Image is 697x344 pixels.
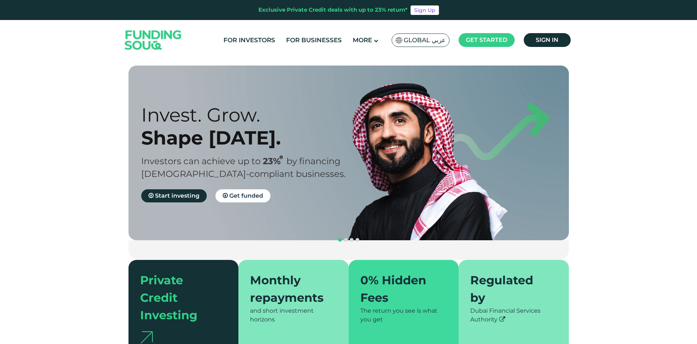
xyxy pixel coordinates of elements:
button: navigation [343,237,349,243]
span: 23% [263,156,286,166]
div: Invest. Grow. [141,103,361,126]
a: Sign in [524,33,571,47]
div: and short investment horizons [250,307,337,324]
div: 0% Hidden Fees [360,272,439,307]
a: Get funded [215,189,270,202]
a: For Investors [222,34,277,46]
div: Private Credit Investing [140,272,218,324]
span: Get funded [229,192,263,199]
img: SA Flag [396,37,402,43]
span: More [353,36,372,44]
span: Sign in [536,36,558,43]
span: Global عربي [404,36,445,44]
a: For Businesses [284,34,344,46]
div: Dubai Financial Services Authority [470,307,557,324]
img: Logo [118,22,189,59]
img: arrow [140,331,153,343]
span: Start investing [155,192,199,199]
button: navigation [337,237,343,243]
button: navigation [355,237,360,243]
span: Get started [466,36,507,43]
i: 23% IRR (expected) ~ 15% Net yield (expected) [280,155,283,159]
a: Sign Up [411,5,439,15]
button: navigation [349,237,355,243]
div: Shape [DATE]. [141,126,361,149]
a: Start investing [141,189,207,202]
div: Monthly repayments [250,272,328,307]
div: Regulated by [470,272,549,307]
span: Investors can achieve up to [141,156,261,166]
div: The return you see is what you get [360,307,447,324]
div: Exclusive Private Credit deals with up to 23% return* [258,6,408,14]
